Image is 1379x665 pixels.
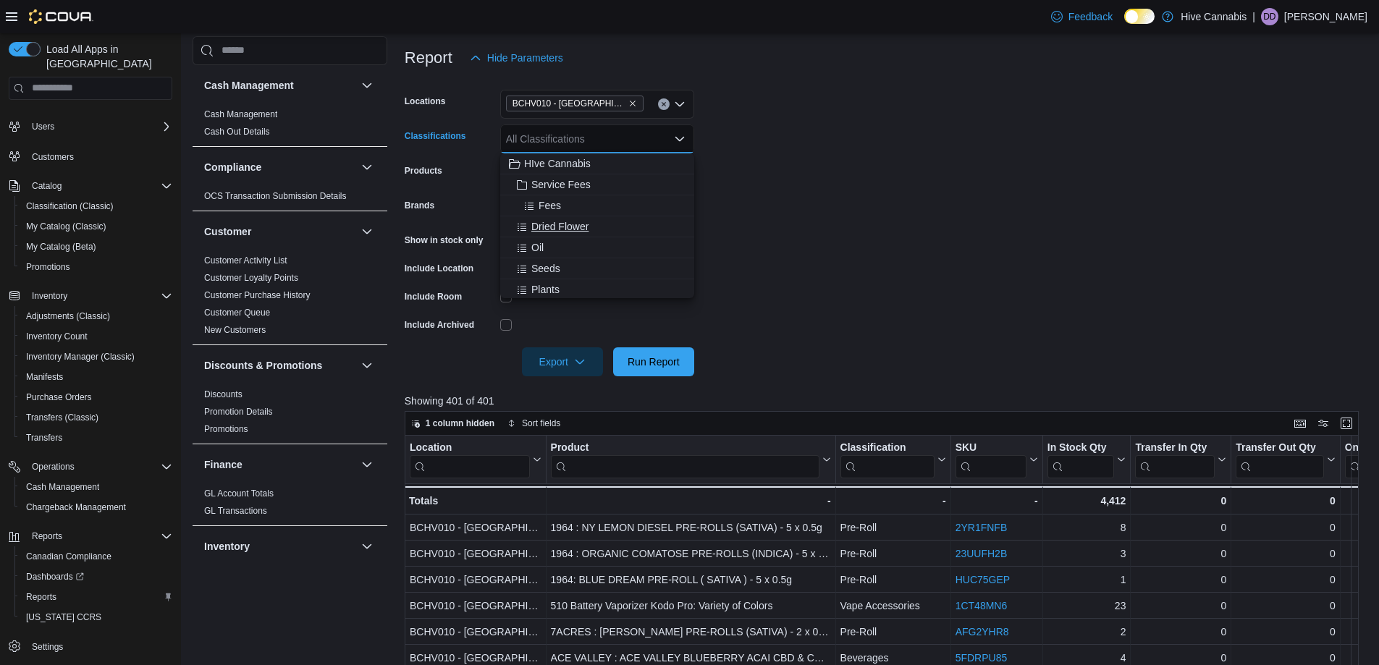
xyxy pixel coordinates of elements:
span: Inventory Manager (Classic) [26,351,135,363]
div: 3 [1047,545,1126,562]
button: Transfers [14,428,178,448]
a: Inventory Count [20,328,93,345]
button: Operations [3,457,178,477]
a: Purchase Orders [20,389,98,406]
span: [US_STATE] CCRS [26,611,101,623]
a: Transfers [20,429,68,446]
span: Dashboards [26,571,84,583]
span: Load All Apps in [GEOGRAPHIC_DATA] [41,42,172,71]
span: Inventory [26,287,172,305]
div: - [955,492,1037,509]
span: Customer Activity List [204,255,287,266]
div: BCHV010 - [GEOGRAPHIC_DATA] [410,545,541,562]
div: 1964 : ORGANIC COMATOSE PRE-ROLLS (INDICA) - 5 x 0.5g [550,545,830,562]
button: Enter fullscreen [1338,415,1355,432]
button: Users [3,117,178,137]
label: Locations [405,96,446,107]
div: In Stock Qty [1047,441,1115,478]
button: Inventory Count [14,326,178,347]
div: Classification [840,441,934,455]
a: Promotions [20,258,76,276]
span: My Catalog (Beta) [20,238,172,255]
span: Manifests [20,368,172,386]
h3: Report [405,49,452,67]
a: Promotion Details [204,407,273,417]
button: Transfer Out Qty [1236,441,1335,478]
a: Customer Activity List [204,255,287,266]
span: Operations [32,461,75,473]
button: Inventory Manager (Classic) [14,347,178,367]
button: Open list of options [674,98,686,110]
button: Adjustments (Classic) [14,306,178,326]
button: SKU [955,441,1037,478]
button: Dried Flower [500,216,694,237]
label: Classifications [405,130,466,142]
a: Customer Queue [204,308,270,318]
button: Sort fields [502,415,566,432]
div: 8 [1047,519,1126,536]
h3: Finance [204,457,243,472]
div: Product [550,441,819,478]
button: Chargeback Management [14,497,178,517]
div: Cash Management [193,106,387,146]
button: Inventory [204,539,355,554]
h3: Compliance [204,160,261,174]
button: Clear input [658,98,670,110]
div: Pre-Roll [840,623,945,640]
div: 0 [1236,597,1335,614]
span: Export [531,347,594,376]
span: Reports [32,530,62,542]
div: Classification [840,441,934,478]
div: 0 [1135,519,1226,536]
p: [PERSON_NAME] [1284,8,1367,25]
span: Users [32,121,54,132]
button: Catalog [26,177,67,195]
div: In Stock Qty [1047,441,1115,455]
a: GL Transactions [204,506,267,516]
button: Cash Management [14,477,178,497]
div: 23 [1047,597,1126,614]
span: Transfers [26,432,62,444]
span: Cash Management [26,481,99,493]
a: 2YR1FNFB [955,522,1007,533]
button: Export [522,347,603,376]
button: Inventory [3,286,178,306]
a: Adjustments (Classic) [20,308,116,325]
span: Reports [20,588,172,606]
span: Dark Mode [1124,24,1125,25]
div: Discounts & Promotions [193,386,387,444]
span: New Customers [204,324,266,336]
div: 0 [1135,597,1226,614]
div: 510 Battery Vaporizer Kodo Pro: Variety of Colors [550,597,830,614]
div: Transfer Out Qty [1236,441,1323,455]
label: Show in stock only [405,234,484,246]
span: Canadian Compliance [20,548,172,565]
div: 0 [1236,519,1335,536]
a: Discounts [204,389,243,399]
div: 0 [1236,545,1335,562]
button: Settings [3,636,178,657]
span: BCHV010 - Port Alberni [506,96,644,111]
h3: Discounts & Promotions [204,358,322,373]
div: 0 [1135,623,1226,640]
div: - [840,492,945,509]
button: Classification [840,441,945,478]
button: Compliance [204,160,355,174]
div: BCHV010 - [GEOGRAPHIC_DATA] [410,571,541,588]
a: GL Account Totals [204,488,274,499]
span: My Catalog (Classic) [20,218,172,235]
img: Cova [29,9,93,24]
span: Catalog [26,177,172,195]
div: Compliance [193,187,387,211]
a: Classification (Classic) [20,198,119,215]
div: Transfer In Qty [1135,441,1215,478]
span: My Catalog (Classic) [26,221,106,232]
button: Reports [26,528,68,545]
div: 7ACRES : [PERSON_NAME] PRE-ROLLS (SATIVA) - 2 x 0.5g [550,623,830,640]
a: Transfers (Classic) [20,409,104,426]
a: 23UUFH2B [955,548,1007,559]
button: Service Fees [500,174,694,195]
a: 1CT48MN6 [955,600,1007,611]
div: Transfer In Qty [1135,441,1215,455]
span: Chargeback Management [26,501,126,513]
